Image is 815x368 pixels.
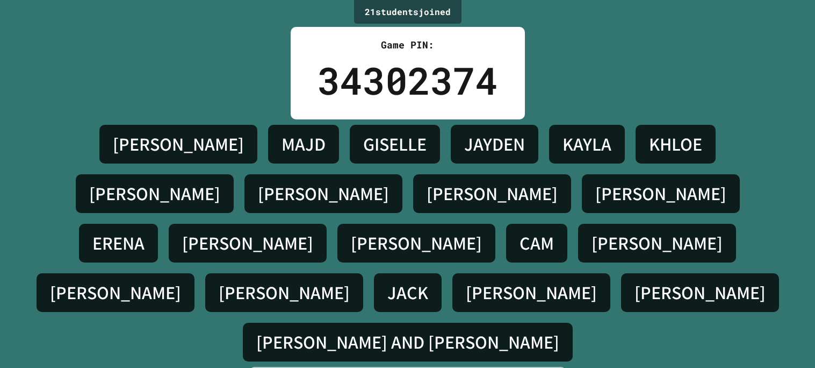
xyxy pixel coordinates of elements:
[113,133,244,155] h4: [PERSON_NAME]
[50,281,181,304] h4: [PERSON_NAME]
[363,133,427,155] h4: GISELLE
[595,182,726,205] h4: [PERSON_NAME]
[182,232,313,254] h4: [PERSON_NAME]
[89,182,220,205] h4: [PERSON_NAME]
[351,232,482,254] h4: [PERSON_NAME]
[427,182,558,205] h4: [PERSON_NAME]
[318,52,498,109] div: 34302374
[258,182,389,205] h4: [PERSON_NAME]
[256,331,559,353] h4: [PERSON_NAME] AND [PERSON_NAME]
[92,232,145,254] h4: ERENA
[562,133,611,155] h4: KAYLA
[649,133,702,155] h4: KHLOE
[466,281,597,304] h4: [PERSON_NAME]
[464,133,525,155] h4: JAYDEN
[387,281,428,304] h4: JACK
[634,281,766,304] h4: [PERSON_NAME]
[592,232,723,254] h4: [PERSON_NAME]
[282,133,326,155] h4: MAJD
[520,232,554,254] h4: CAM
[318,38,498,52] div: Game PIN:
[219,281,350,304] h4: [PERSON_NAME]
